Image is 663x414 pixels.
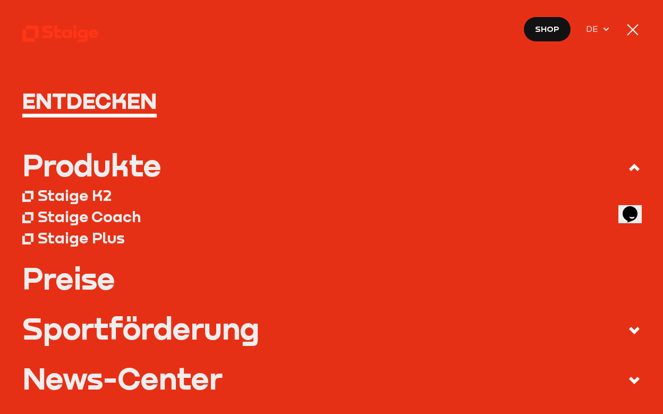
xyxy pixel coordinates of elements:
div: Staige Coach [38,207,141,226]
div: Staige Plus [38,229,125,247]
a: Staige Coach [22,206,640,227]
a: Staige K2 [22,185,640,206]
a: Preise [22,263,640,293]
div: Produkte [22,150,161,180]
div: Staige K2 [38,186,112,205]
a: Shop [523,16,571,42]
div: News-Center [22,363,223,393]
span: Shop [535,22,559,36]
span: DE [586,22,602,36]
div: Sportförderung [22,313,259,343]
a: Staige Plus [22,227,640,248]
iframe: chat widget [618,191,652,223]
